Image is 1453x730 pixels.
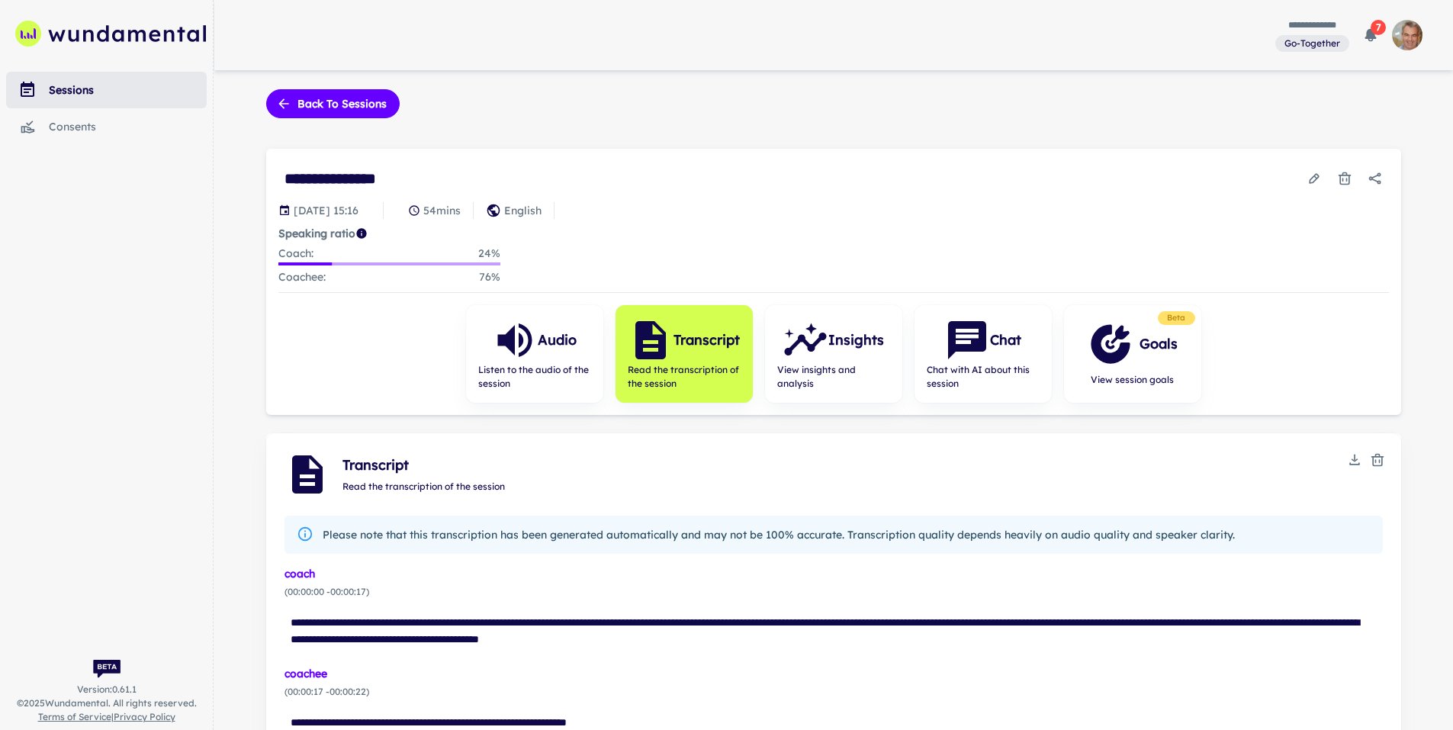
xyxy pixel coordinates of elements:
[284,566,1383,582] div: coach
[1392,20,1422,50] img: photoURL
[616,305,753,403] button: TranscriptRead the transcription of the session
[342,481,505,492] span: Read the transcription of the session
[38,710,175,724] span: |
[323,520,1235,549] div: Please note that this transcription has been generated automatically and may not be 100% accurate...
[1355,20,1386,50] button: 7
[1371,20,1386,35] span: 7
[423,202,461,219] p: 54 mins
[1343,449,1366,471] button: Download
[1088,373,1178,387] span: View session goals
[17,696,197,710] span: © 2025 Wundamental. All rights reserved.
[1278,37,1346,50] span: Go-Together
[479,269,500,286] p: 76 %
[1064,305,1201,403] button: GoalsView session goals
[284,585,1383,599] span: ( 00:00:00 - 00:00:17 )
[1140,333,1178,355] h6: Goals
[504,202,542,219] p: English
[1361,165,1389,192] button: Share session
[1275,34,1349,53] span: You are a member of this workspace. Contact your workspace owner for assistance.
[342,455,1343,476] span: Transcript
[478,363,591,391] span: Listen to the audio of the session
[628,363,741,391] span: Read the transcription of the session
[49,118,207,135] div: consents
[538,330,577,351] h6: Audio
[990,330,1021,351] h6: Chat
[777,363,890,391] span: View insights and analysis
[49,82,207,98] div: sessions
[1366,449,1389,471] button: Delete
[927,363,1040,391] span: Chat with AI about this session
[278,269,326,286] p: Coachee :
[6,108,207,145] a: consents
[478,245,500,262] p: 24 %
[294,202,358,219] p: Session date
[38,711,111,722] a: Terms of Service
[6,72,207,108] a: sessions
[284,685,1383,699] span: ( 00:00:17 - 00:00:22 )
[278,245,313,262] p: Coach :
[466,305,603,403] button: AudioListen to the audio of the session
[1161,312,1192,324] span: Beta
[278,227,355,240] strong: Speaking ratio
[114,711,175,722] a: Privacy Policy
[266,89,400,118] button: Back to sessions
[1300,165,1328,192] button: Edit session
[1331,165,1358,192] button: Delete session
[915,305,1052,403] button: ChatChat with AI about this session
[77,683,137,696] span: Version: 0.61.1
[673,330,740,351] h6: Transcript
[828,330,884,351] h6: Insights
[355,227,368,240] svg: Coach/coachee ideal ratio of speaking is roughly 20:80. Mentor/mentee ideal ratio of speaking is ...
[765,305,902,403] button: InsightsView insights and analysis
[284,666,1383,682] div: coachee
